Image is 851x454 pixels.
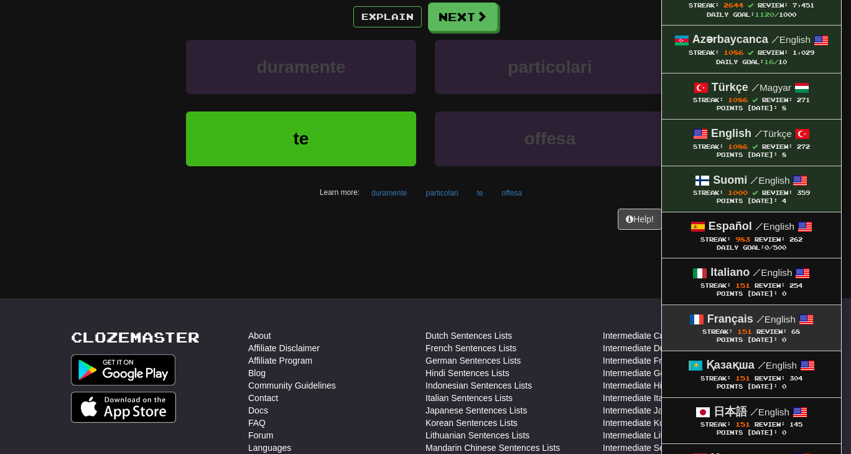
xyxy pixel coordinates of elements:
[425,392,513,404] a: Italian Sentences Lists
[186,111,416,166] button: te
[693,189,723,196] span: Streak:
[755,220,763,232] span: /
[762,143,793,150] span: Review:
[674,429,829,437] div: Points [DATE]: 0
[353,6,422,27] button: Explain
[751,82,791,93] small: Magyar
[764,58,774,65] span: 16
[425,329,512,342] a: Dutch Sentences Lists
[674,151,829,159] div: Points [DATE]: 8
[797,189,810,196] span: 359
[248,342,320,354] a: Affiliate Disclaimer
[728,143,748,150] span: 1086
[692,33,768,45] strong: Azərbaycanca
[662,258,841,304] a: Italiano /English Streak: 151 Review: 254 Points [DATE]: 0
[789,236,802,243] span: 262
[662,212,841,258] a: Español /English Streak: 983 Review: 262 Daily Goal:0/500
[662,26,841,72] a: Azərbaycanca /English Streak: 1086 Review: 1,029 Daily Goal:16/10
[751,82,760,93] span: /
[294,129,309,148] span: te
[735,374,750,382] span: 151
[789,282,802,289] span: 254
[706,359,755,371] strong: Қазақша
[693,97,723,103] span: Streak:
[603,342,720,354] a: Intermediate Dutch Resources
[248,417,266,429] a: FAQ
[755,282,785,289] span: Review:
[662,73,841,119] a: Türkçe /Magyar Streak: 1086 Review: 271 Points [DATE]: 8
[710,266,750,278] strong: Italiano
[748,2,753,8] span: Streak includes today.
[750,175,789,186] small: English
[689,2,719,9] span: Streak:
[248,442,291,454] a: Languages
[693,143,723,150] span: Streak:
[248,329,271,342] a: About
[735,281,750,289] span: 151
[789,421,802,428] span: 145
[700,282,731,289] span: Streak:
[425,404,527,417] a: Japanese Sentences Lists
[425,342,516,354] a: French Sentences Lists
[71,329,200,345] a: Clozemaster
[248,429,273,442] a: Forum
[762,189,793,196] span: Review:
[771,34,811,45] small: English
[750,174,758,186] span: /
[793,49,814,56] span: 1,029
[713,174,747,186] strong: Suomi
[674,197,829,206] div: Points [DATE]: 4
[771,34,779,45] span: /
[789,375,802,382] span: 304
[752,144,758,149] span: Streak includes today.
[248,404,268,417] a: Docs
[425,417,518,429] a: Korean Sentences Lists
[435,40,665,94] button: particolari
[248,392,278,404] a: Contact
[723,1,743,9] span: 2644
[755,128,763,139] span: /
[735,420,750,428] span: 151
[674,57,829,67] div: Daily Goal: /10
[755,221,794,232] small: English
[755,11,774,18] span: 1120
[425,367,509,379] a: Hindi Sentences Lists
[755,236,785,243] span: Review:
[712,81,748,93] strong: Türkçe
[762,97,793,103] span: Review:
[603,417,726,429] a: Intermediate Korean Resources
[797,143,810,150] span: 272
[618,209,662,230] button: Help!
[248,379,336,392] a: Community Guidelines
[700,421,731,428] span: Streak:
[662,351,841,397] a: Қазақша /English Streak: 151 Review: 304 Points [DATE]: 0
[758,360,797,371] small: English
[603,379,717,392] a: Intermediate Hindi Resources
[508,57,592,77] span: particolari
[793,2,814,9] span: 7,451
[750,406,758,417] span: /
[248,354,312,367] a: Affiliate Program
[707,313,753,325] strong: Français
[256,57,345,77] span: duramente
[753,267,761,278] span: /
[71,354,175,385] img: Get it on Google Play
[700,375,731,382] span: Streak:
[791,328,800,335] span: 68
[674,244,829,252] div: Daily Goal: /500
[674,105,829,113] div: Points [DATE]: 8
[662,305,841,351] a: Français /English Streak: 151 Review: 68 Points [DATE]: 0
[709,220,752,232] strong: Español
[71,392,176,423] img: Get it on App Store
[425,379,532,392] a: Indonesian Sentences Lists
[365,184,414,202] button: duramente
[714,405,747,418] strong: 日本語
[765,244,769,251] span: 0
[248,367,266,379] a: Blog
[756,314,796,324] small: English
[748,50,753,55] span: Streak includes today.
[756,328,787,335] span: Review:
[186,40,416,94] button: duramente
[702,328,733,335] span: Streak:
[425,442,560,454] a: Mandarin Chinese Sentences Lists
